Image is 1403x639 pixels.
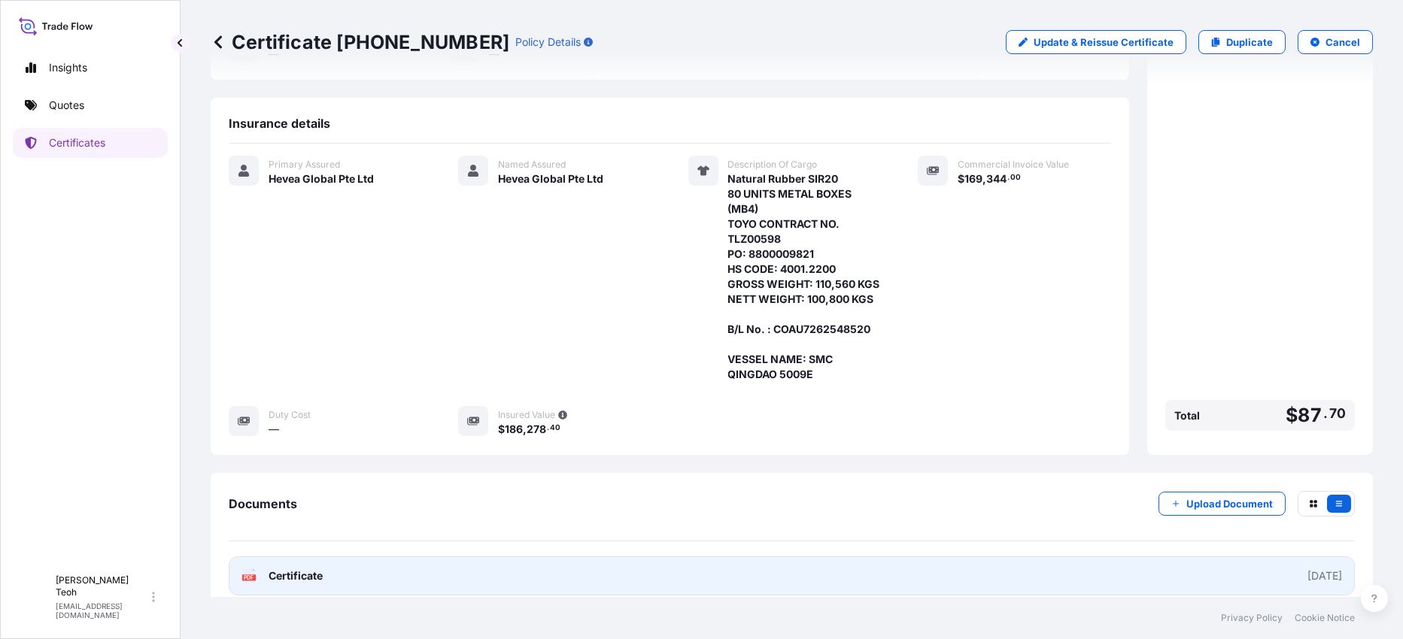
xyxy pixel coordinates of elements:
a: Certificates [13,128,168,158]
p: Quotes [49,98,84,113]
button: Cancel [1298,30,1373,54]
p: Certificates [49,135,105,150]
span: Hevea Global Pte Ltd [269,171,374,186]
a: Privacy Policy [1221,612,1283,624]
p: Cancel [1326,35,1360,50]
button: Upload Document [1159,492,1286,516]
span: 87 [1298,406,1321,425]
span: 40 [550,425,560,431]
a: Quotes [13,90,168,120]
div: [DATE] [1307,568,1342,583]
span: $ [1286,406,1298,425]
span: . [547,425,549,431]
span: 00 [1010,175,1021,180]
a: Update & Reissue Certificate [1006,30,1186,54]
a: Insights [13,53,168,83]
p: Duplicate [1226,35,1273,50]
span: Insured Value [498,409,555,421]
span: $ [498,424,505,435]
span: Duty Cost [269,409,311,421]
span: , [982,174,986,184]
p: Insights [49,60,87,75]
span: Documents [229,496,297,511]
a: Cookie Notice [1295,612,1355,624]
span: Description Of Cargo [728,159,818,171]
p: Certificate [PHONE_NUMBER] [211,30,509,54]
span: — [269,422,279,437]
span: . [1323,409,1328,418]
p: Upload Document [1186,496,1273,511]
span: Primary Assured [269,159,340,171]
span: Certificate [269,568,323,583]
p: Policy Details [515,35,581,50]
span: $ [958,174,964,184]
p: [PERSON_NAME] Teoh [56,574,149,598]
a: PDFCertificate[DATE] [229,556,1355,595]
span: . [1007,175,1010,180]
span: D [30,589,40,604]
span: 70 [1329,409,1346,418]
span: Insurance details [229,116,330,131]
span: Hevea Global Pte Ltd [498,171,603,186]
span: Natural Rubber SIR20 80 UNITS METAL BOXES (MB4) TOYO CONTRACT NO. TLZ00598 PO: 8800009821 HS CODE... [728,171,882,382]
span: 169 [964,174,982,184]
span: Named Assured [498,159,566,171]
span: Commercial Invoice Value [958,159,1069,171]
span: Total [1174,408,1200,423]
span: , [523,424,527,435]
text: PDF [244,575,254,580]
p: Update & Reissue Certificate [1034,35,1174,50]
span: 278 [527,424,546,435]
p: [EMAIL_ADDRESS][DOMAIN_NAME] [56,601,149,619]
a: Duplicate [1198,30,1286,54]
span: 186 [505,424,523,435]
span: 344 [986,174,1007,184]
